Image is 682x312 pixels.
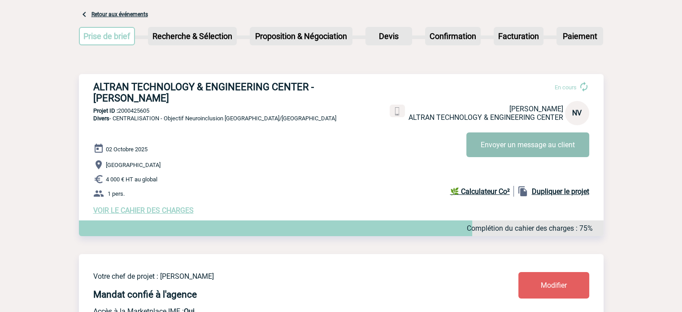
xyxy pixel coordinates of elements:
span: [PERSON_NAME] [509,105,563,113]
span: [GEOGRAPHIC_DATA] [106,162,161,168]
p: Devis [366,28,411,44]
img: file_copy-black-24dp.png [517,186,528,197]
h3: ALTRAN TECHNOLOGY & ENGINEERING CENTER - [PERSON_NAME] [93,81,362,104]
p: Recherche & Sélection [149,28,236,44]
p: Paiement [557,28,602,44]
p: Prise de brief [80,28,135,44]
p: Proposition & Négociation [251,28,352,44]
span: - CENTRALISATION - Objectif Neuroinclusion [GEOGRAPHIC_DATA]/[GEOGRAPHIC_DATA] [93,115,336,122]
span: NV [572,109,582,117]
span: ALTRAN TECHNOLOGY & ENGINEERING CENTER [408,113,563,122]
p: Votre chef de projet : [PERSON_NAME] [93,272,465,281]
p: Facturation [495,28,543,44]
span: Modifier [541,281,567,290]
h4: Mandat confié à l'agence [93,289,197,300]
img: portable.png [393,107,401,115]
b: 🌿 Calculateur Co² [450,187,510,196]
b: Dupliquer le projet [532,187,589,196]
b: Projet ID : [93,107,118,114]
p: Confirmation [426,28,480,44]
span: 1 pers. [108,190,125,197]
a: VOIR LE CAHIER DES CHARGES [93,206,194,215]
a: Retour aux événements [91,11,148,18]
span: Divers [93,115,109,122]
button: Envoyer un message au client [466,132,589,157]
a: 🌿 Calculateur Co² [450,186,514,197]
span: 02 Octobre 2025 [106,146,148,153]
span: 4 000 € HT au global [106,176,157,183]
span: En cours [555,84,577,91]
p: 2000425605 [79,107,604,114]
